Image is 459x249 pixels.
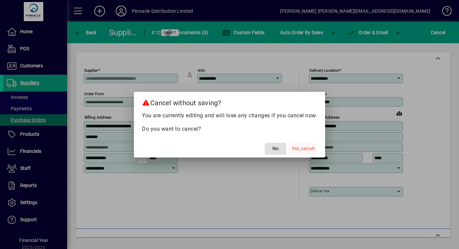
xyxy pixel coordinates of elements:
[272,145,278,152] span: No
[134,92,325,111] h2: Cancel without saving?
[289,143,317,155] button: Yes, cancel
[265,143,286,155] button: No
[142,125,317,133] p: Do you want to cancel?
[142,112,317,120] p: You are currently editing and will lose any changes if you cancel now.
[292,145,314,152] span: Yes, cancel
